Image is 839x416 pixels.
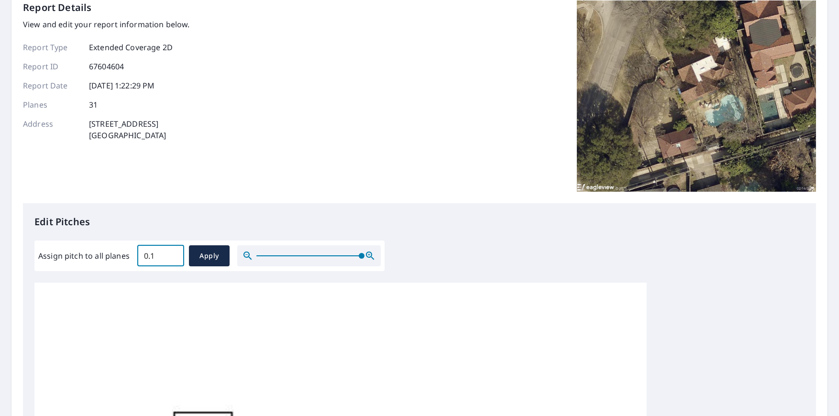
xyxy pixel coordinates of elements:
[89,80,155,91] p: [DATE] 1:22:29 PM
[23,42,80,53] p: Report Type
[89,42,173,53] p: Extended Coverage 2D
[89,61,124,72] p: 67604604
[23,80,80,91] p: Report Date
[197,250,222,262] span: Apply
[577,0,816,192] img: Top image
[23,61,80,72] p: Report ID
[137,242,184,269] input: 00.0
[89,99,98,110] p: 31
[189,245,230,266] button: Apply
[34,215,805,229] p: Edit Pitches
[23,19,190,30] p: View and edit your report information below.
[89,118,166,141] p: [STREET_ADDRESS] [GEOGRAPHIC_DATA]
[23,118,80,141] p: Address
[23,0,92,15] p: Report Details
[23,99,80,110] p: Planes
[38,250,130,262] label: Assign pitch to all planes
